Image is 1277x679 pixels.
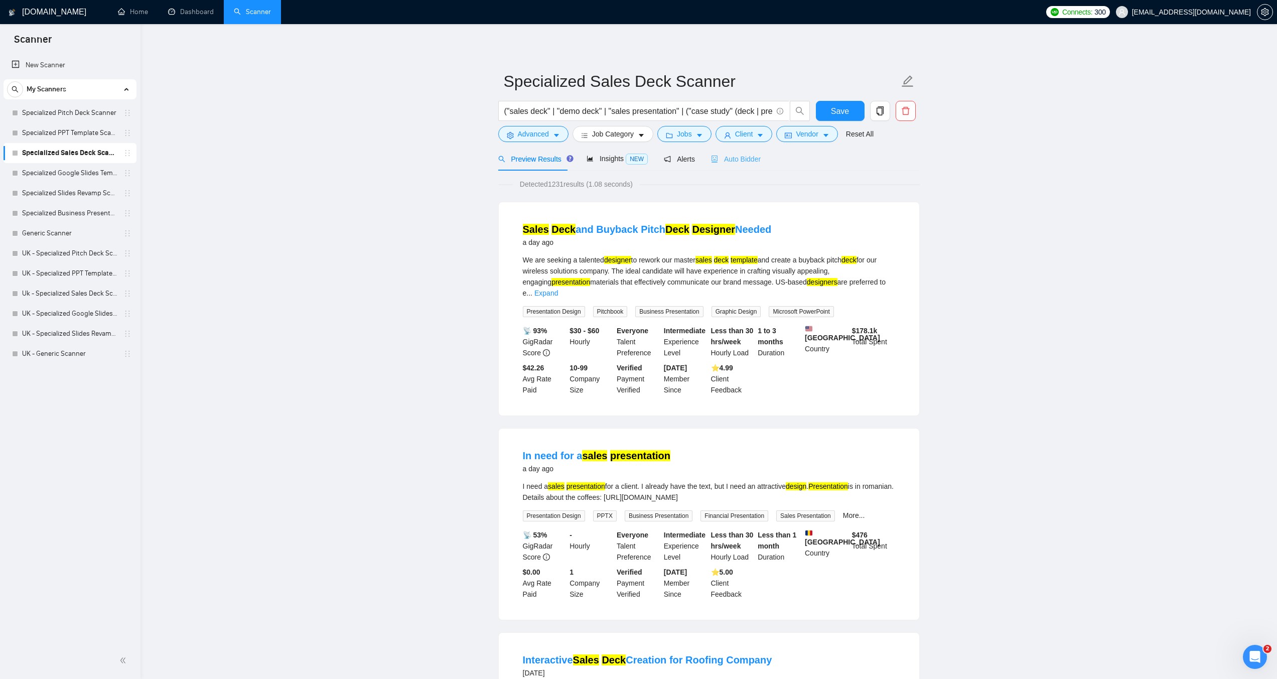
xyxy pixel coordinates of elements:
mark: designer [604,256,631,264]
div: Avg Rate Paid [521,567,568,600]
mark: Deck [665,224,689,235]
span: holder [123,330,131,338]
span: Save [831,105,849,117]
b: Intermediate [664,531,705,539]
div: Company Size [567,567,615,600]
span: My Scanners [27,79,66,99]
span: PPTX [593,510,617,521]
a: Specialized Business Presentation [22,203,117,223]
span: caret-down [822,131,829,139]
span: NEW [626,154,648,165]
div: We are seeking a talented to rework our master and create a buyback pitch for our wireless soluti... [523,254,895,299]
b: $ 476 [852,531,868,539]
button: search [790,101,810,121]
span: Presentation Design [523,306,585,317]
a: UK - Generic Scanner [22,344,117,364]
button: setting [1257,4,1273,20]
b: ⭐️ 4.99 [711,364,733,372]
div: a day ago [523,236,772,248]
button: delete [896,101,916,121]
span: Jobs [677,128,692,140]
b: [DATE] [664,364,687,372]
div: Hourly Load [709,529,756,563]
span: caret-down [757,131,764,139]
div: a day ago [523,463,671,475]
div: Duration [756,325,803,358]
span: delete [896,106,915,115]
span: notification [664,156,671,163]
div: Company Size [567,362,615,395]
div: Experience Level [662,529,709,563]
mark: Presentation [808,482,848,490]
mark: presentation [566,482,605,490]
a: Specialized PPT Template Scanner [22,123,117,143]
span: 2 [1263,645,1271,653]
button: barsJob Categorycaret-down [573,126,653,142]
div: Experience Level [662,325,709,358]
span: idcard [785,131,792,139]
a: UK - Specialized Pitch Deck Scanner [22,243,117,263]
span: holder [123,149,131,157]
span: info-circle [543,349,550,356]
a: UK - Specialized Google Slides Template Scanner [22,304,117,324]
span: Pitchbook [593,306,628,317]
a: Sales Deckand Buyback PitchDeck DesignerNeeded [523,224,772,235]
a: UK - Specialized PPT Template Scanner [22,263,117,284]
b: 10-99 [570,364,588,372]
div: Client Feedback [709,567,756,600]
b: [DATE] [664,568,687,576]
span: search [8,86,23,93]
b: Everyone [617,531,648,539]
span: setting [1257,8,1272,16]
span: holder [123,129,131,137]
div: Payment Verified [615,567,662,600]
mark: presentation [610,450,670,461]
span: Detected 1231 results (1.08 seconds) [513,179,640,190]
b: 1 [570,568,574,576]
span: user [724,131,731,139]
div: Member Since [662,362,709,395]
span: Business Presentation [635,306,703,317]
b: Intermediate [664,327,705,335]
div: Hourly [567,325,615,358]
span: Client [735,128,753,140]
a: Generic Scanner [22,223,117,243]
a: searchScanner [234,8,271,16]
span: Graphic Design [712,306,761,317]
span: holder [123,209,131,217]
span: Connects: [1062,7,1092,18]
span: setting [507,131,514,139]
a: setting [1257,8,1273,16]
a: More... [843,511,865,519]
span: area-chart [587,155,594,162]
div: Tooltip anchor [565,154,575,163]
mark: sales [548,482,564,490]
a: Uk - Specialized Sales Deck Scanner [22,284,117,304]
mark: designers [807,278,837,286]
span: holder [123,269,131,278]
span: holder [123,310,131,318]
b: [GEOGRAPHIC_DATA] [805,325,880,342]
div: I need a for a client. I already have the text, but I need an attractive . is in romanian. Detail... [523,481,895,503]
a: In need for asales presentation [523,450,671,461]
span: holder [123,229,131,237]
span: search [498,156,505,163]
span: user [1118,9,1125,16]
b: 📡 93% [523,327,547,335]
button: folderJobscaret-down [657,126,712,142]
span: Alerts [664,155,695,163]
div: Total Spent [850,529,897,563]
mark: Sales [573,654,599,665]
span: holder [123,189,131,197]
button: userClientcaret-down [716,126,773,142]
span: holder [123,249,131,257]
div: Hourly [567,529,615,563]
div: Total Spent [850,325,897,358]
span: bars [581,131,588,139]
button: idcardVendorcaret-down [776,126,837,142]
span: copy [871,106,890,115]
div: [DATE] [523,667,772,679]
span: folder [666,131,673,139]
a: UK - Specialized Slides Revamp Scanner [22,324,117,344]
span: holder [123,350,131,358]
